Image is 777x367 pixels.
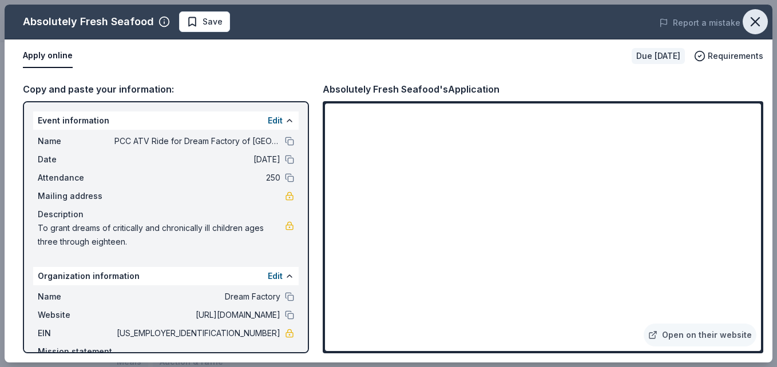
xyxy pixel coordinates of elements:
[114,153,280,166] span: [DATE]
[38,345,294,358] div: Mission statement
[323,82,499,97] div: Absolutely Fresh Seafood's Application
[644,324,756,346] a: Open on their website
[114,290,280,304] span: Dream Factory
[33,267,299,285] div: Organization information
[33,111,299,130] div: Event information
[114,326,280,340] span: [US_EMPLOYER_IDENTIFICATION_NUMBER]
[38,171,114,185] span: Attendance
[38,326,114,340] span: EIN
[38,290,114,304] span: Name
[268,269,283,283] button: Edit
[38,189,114,203] span: Mailing address
[203,15,223,29] span: Save
[268,114,283,127] button: Edit
[38,134,114,148] span: Name
[23,13,154,31] div: Absolutely Fresh Seafood
[632,48,685,64] div: Due [DATE]
[114,308,280,322] span: [URL][DOMAIN_NAME]
[23,82,309,97] div: Copy and paste your information:
[38,308,114,322] span: Website
[708,49,763,63] span: Requirements
[694,49,763,63] button: Requirements
[38,221,285,249] span: To grant dreams of critically and chronically ill children ages three through eighteen.
[38,153,114,166] span: Date
[179,11,230,32] button: Save
[659,16,740,30] button: Report a mistake
[23,44,73,68] button: Apply online
[114,134,280,148] span: PCC ATV Ride for Dream Factory of [GEOGRAPHIC_DATA]
[38,208,294,221] div: Description
[114,171,280,185] span: 250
